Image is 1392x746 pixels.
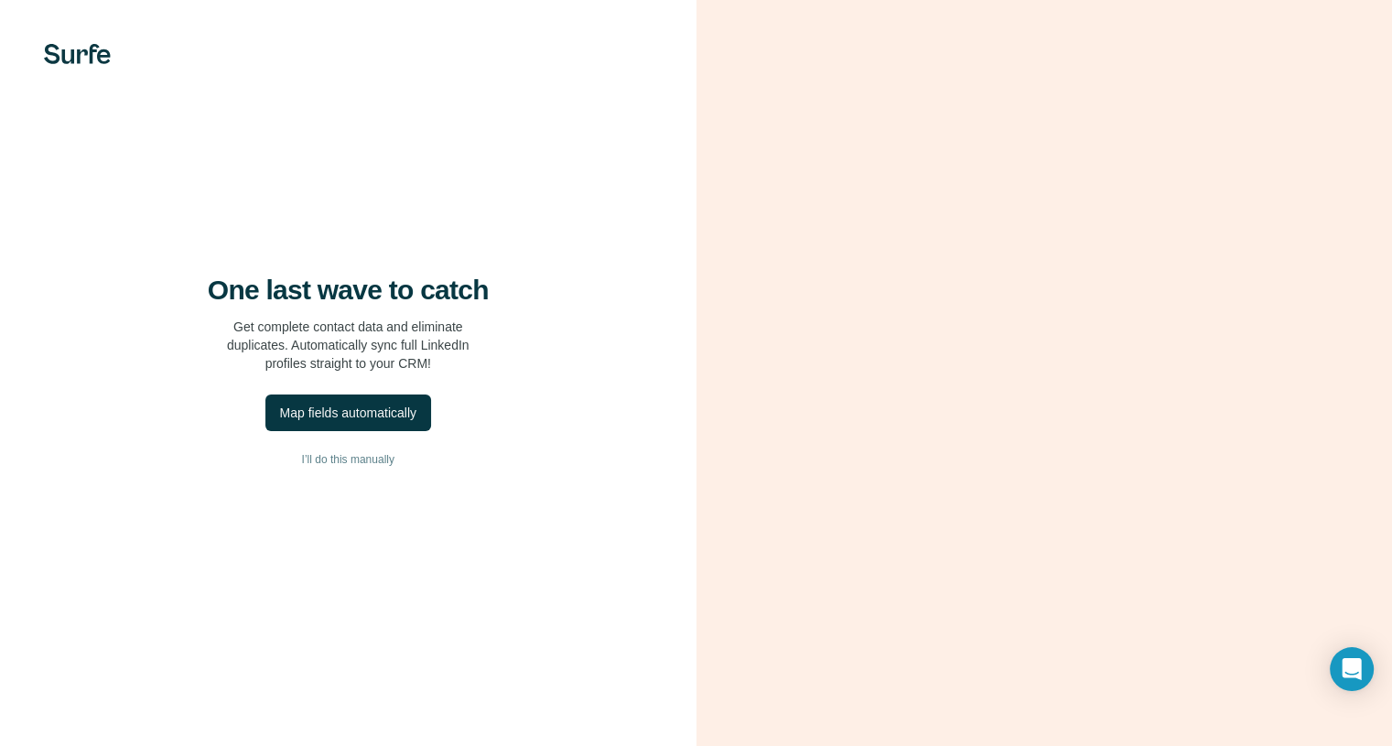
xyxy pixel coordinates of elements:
div: Open Intercom Messenger [1330,647,1374,691]
img: Surfe's logo [44,44,111,64]
button: Map fields automatically [265,395,431,431]
p: Get complete contact data and eliminate duplicates. Automatically sync full LinkedIn profiles str... [227,318,469,373]
div: Map fields automatically [280,404,416,422]
h4: One last wave to catch [208,274,489,307]
span: I’ll do this manually [302,451,394,468]
button: I’ll do this manually [37,446,660,473]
